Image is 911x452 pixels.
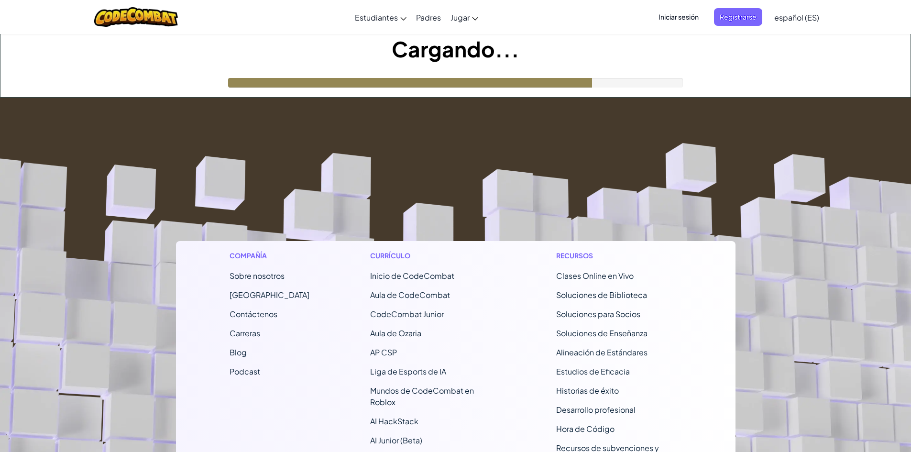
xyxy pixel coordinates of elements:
h1: Cargando... [0,34,911,64]
a: [GEOGRAPHIC_DATA] [230,290,309,300]
a: Clases Online en Vivo [556,271,634,281]
a: Soluciones para Socios [556,309,640,319]
a: Estudios de Eficacia [556,366,630,376]
a: español (ES) [769,4,824,30]
a: Soluciones de Enseñanza [556,328,648,338]
h1: Compañía [230,251,309,261]
span: español (ES) [774,12,819,22]
span: Jugar [450,12,470,22]
a: Padres [411,4,446,30]
a: Hora de Código [556,424,615,434]
a: Alineación de Estándares [556,347,648,357]
a: AI HackStack [370,416,418,426]
img: CodeCombat logo [94,7,178,27]
button: Iniciar sesión [653,8,704,26]
a: Carreras [230,328,260,338]
span: Contáctenos [230,309,277,319]
a: Soluciones de Biblioteca [556,290,647,300]
a: Estudiantes [350,4,411,30]
a: Podcast [230,366,260,376]
h1: Currículo [370,251,496,261]
a: Liga de Esports de IA [370,366,446,376]
a: Mundos de CodeCombat en Roblox [370,386,474,407]
a: Desarrollo profesional [556,405,636,415]
a: Sobre nosotros [230,271,285,281]
a: Historias de éxito [556,386,619,396]
a: Aula de Ozaria [370,328,421,338]
h1: Recursos [556,251,682,261]
button: Registrarse [714,8,762,26]
a: Jugar [446,4,483,30]
a: Aula de CodeCombat [370,290,450,300]
a: CodeCombat Junior [370,309,444,319]
span: Inicio de CodeCombat [370,271,454,281]
a: AP CSP [370,347,397,357]
a: Blog [230,347,247,357]
span: Estudiantes [355,12,398,22]
a: AI Junior (Beta) [370,435,422,445]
